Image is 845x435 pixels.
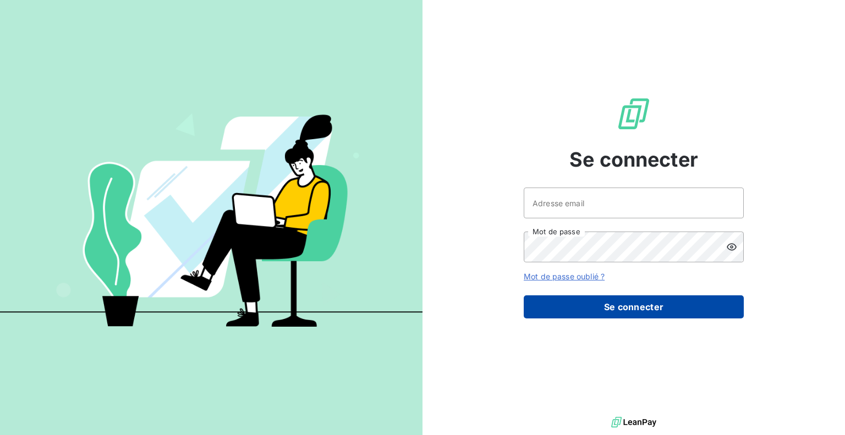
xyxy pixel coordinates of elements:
button: Se connecter [524,295,744,318]
input: placeholder [524,188,744,218]
img: Logo LeanPay [616,96,651,131]
span: Se connecter [569,145,698,174]
img: logo [611,414,656,431]
a: Mot de passe oublié ? [524,272,605,281]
